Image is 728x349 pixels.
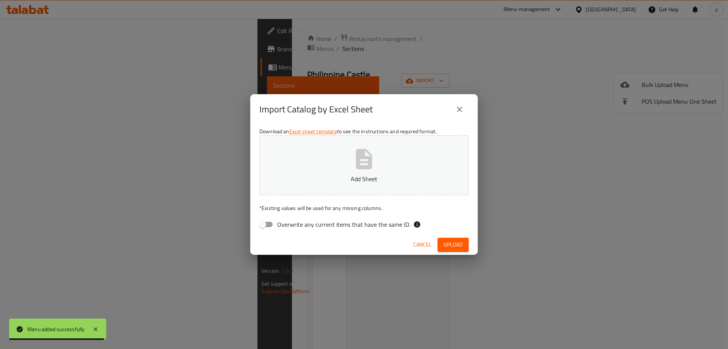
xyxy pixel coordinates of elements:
[250,125,478,235] div: Download an to see the instructions and required format.
[259,204,469,212] p: Existing values will be used for any missing columns.
[259,135,469,195] button: Add Sheet
[410,238,435,252] button: Cancel
[289,126,337,136] a: Excel sheet template
[277,220,410,229] span: Overwrite any current items that have the same ID.
[450,100,469,118] button: close
[438,238,469,252] button: Upload
[271,174,457,183] p: Add Sheet
[259,103,373,115] h2: Import Catalog by Excel Sheet
[413,221,421,228] svg: If the overwrite option isn't selected, then the items that match an existing ID will be ignored ...
[413,240,431,250] span: Cancel
[27,325,85,333] div: Menu added successfully
[444,240,463,250] span: Upload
